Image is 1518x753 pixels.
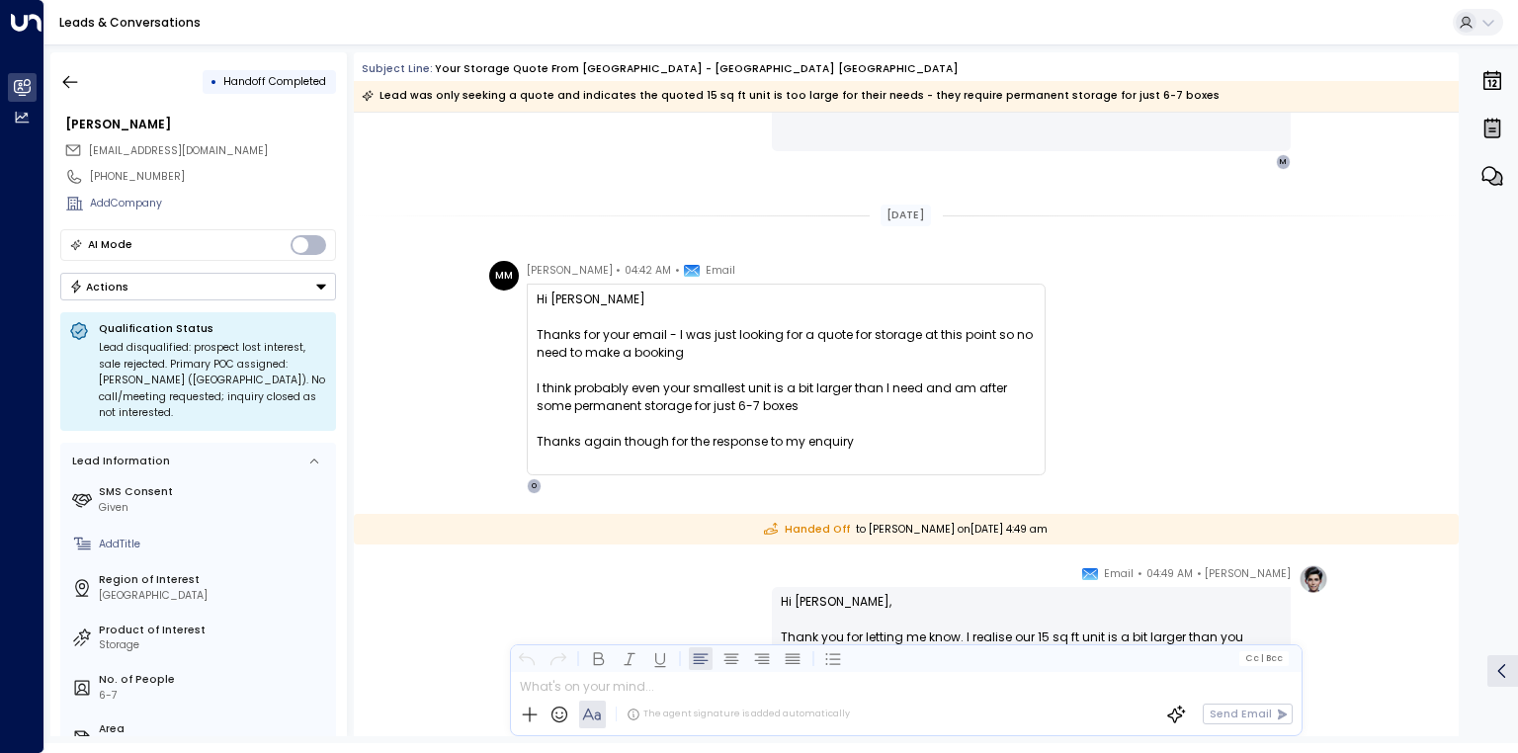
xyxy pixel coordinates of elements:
label: No. of People [99,672,330,688]
div: The agent signature is added automatically [627,708,850,721]
div: Storage [99,637,330,653]
span: Handoff Completed [223,74,326,89]
span: [EMAIL_ADDRESS][DOMAIN_NAME] [89,143,268,158]
div: Lead was only seeking a quote and indicates the quoted 15 sq ft unit is too large for their needs... [362,86,1220,106]
img: profile-logo.png [1299,564,1328,594]
div: AddTitle [99,537,330,552]
div: O [527,478,543,494]
span: 04:49 AM [1146,564,1193,584]
div: [PHONE_NUMBER] [90,169,336,185]
span: Subject Line: [362,61,433,76]
button: Undo [515,646,539,670]
p: Qualification Status [99,321,327,336]
div: Actions [69,280,129,293]
label: Area [99,721,330,737]
label: SMS Consent [99,484,330,500]
button: Actions [60,273,336,300]
div: 6-7 [99,688,330,704]
div: MM [489,261,519,291]
div: Thanks again though for the response to my enquiry [537,433,1036,451]
span: [PERSON_NAME] [1205,564,1291,584]
div: [PERSON_NAME] [65,116,336,133]
div: AddCompany [90,196,336,211]
label: Region of Interest [99,572,330,588]
div: Button group with a nested menu [60,273,336,300]
div: • [211,68,217,95]
div: I think probably even your smallest unit is a bit larger than I need and am after some permanent ... [537,379,1036,468]
div: Hi [PERSON_NAME] [537,291,1036,468]
span: | [1260,653,1263,663]
span: 04:42 AM [625,261,671,281]
button: Cc|Bcc [1239,651,1289,665]
span: Handed Off [764,522,850,538]
span: • [1197,564,1202,584]
div: [GEOGRAPHIC_DATA] [99,588,330,604]
span: Email [1104,564,1134,584]
span: Email [706,261,735,281]
div: Lead Information [67,454,170,469]
span: matt2864@btinternet.com [89,143,268,159]
div: [DATE] [881,205,931,226]
div: M [1276,154,1292,170]
label: Product of Interest [99,623,330,638]
div: Your storage quote from [GEOGRAPHIC_DATA] - [GEOGRAPHIC_DATA] [GEOGRAPHIC_DATA] [435,61,959,77]
span: • [675,261,680,281]
div: to [PERSON_NAME] on [DATE] 4:49 am [354,514,1459,544]
span: • [1138,564,1142,584]
button: Redo [546,646,569,670]
span: [PERSON_NAME] [527,261,613,281]
div: AI Mode [88,235,132,255]
a: Leads & Conversations [59,14,201,31]
span: • [616,261,621,281]
span: Cc Bcc [1245,653,1283,663]
div: Given [99,500,330,516]
div: Lead disqualified: prospect lost interest, sale rejected. Primary POC assigned: [PERSON_NAME] ([G... [99,340,327,422]
div: Thanks for your email - I was just looking for a quote for storage at this point so no need to ma... [537,326,1036,362]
